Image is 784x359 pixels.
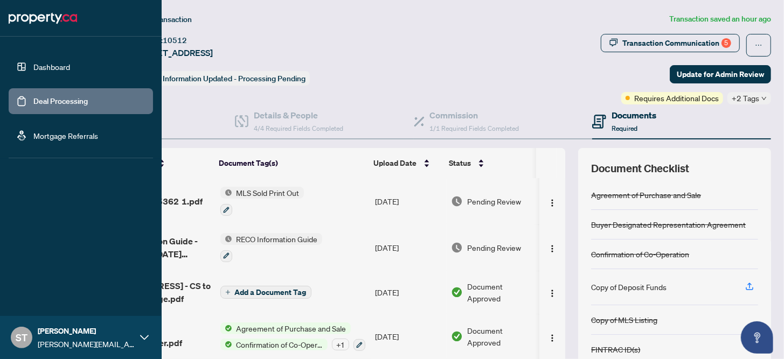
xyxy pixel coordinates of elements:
img: logo [9,10,77,27]
img: Status Icon [220,322,232,334]
img: Logo [548,199,557,207]
img: Logo [548,289,557,298]
img: Document Status [451,242,463,254]
span: +2 Tags [732,92,759,104]
h4: Details & People [254,109,343,122]
div: Status: [134,71,310,86]
div: Agreement of Purchase and Sale [591,189,701,201]
span: down [761,96,767,101]
span: plus [225,290,231,295]
span: Status [449,157,471,169]
span: ellipsis [755,41,762,49]
span: Requires Additional Docs [634,92,719,104]
span: [PERSON_NAME] [38,325,135,337]
span: Update for Admin Review [677,66,764,83]
h4: Documents [612,109,656,122]
span: Document Checklist [591,161,689,176]
img: Status Icon [220,233,232,245]
span: Confirmation of Co-Operation [232,339,328,350]
div: Buyer Designated Representation Agreement [591,219,746,230]
span: Document Approved [467,280,535,304]
img: Logo [548,244,557,253]
span: MLS Sold Print Out [232,187,304,199]
th: Status [445,148,537,178]
img: Logo [548,334,557,342]
span: ST [16,330,27,345]
img: Document Status [451,330,463,342]
div: FINTRAC ID(s) [591,343,640,355]
span: 10512 [163,36,187,45]
button: Update for Admin Review [670,65,771,83]
div: Confirmation of Co-Operation [591,248,689,260]
div: Transaction Communication [622,34,731,52]
button: Status IconMLS Sold Print Out [220,187,304,216]
img: Document Status [451,195,463,207]
div: + 1 [332,339,349,350]
h4: Commission [430,109,519,122]
td: [DATE] [371,271,447,314]
td: [DATE] [371,178,447,224]
span: Upload Date [374,157,417,169]
button: Transaction Communication5 [601,34,740,52]
button: Open asap [741,321,773,354]
img: Status Icon [220,187,232,199]
button: Status IconRECO Information Guide [220,233,322,262]
span: Pending Review [467,195,521,207]
button: Status IconAgreement of Purchase and SaleStatus IconConfirmation of Co-Operation+1 [220,322,365,351]
button: Add a Document Tag [220,286,311,299]
button: Logo [544,284,561,301]
img: Document Status [451,286,463,298]
span: Add a Document Tag [235,288,307,296]
div: Copy of MLS Listing [591,314,657,326]
th: Upload Date [370,148,445,178]
span: RECO Information Guide [232,233,322,245]
button: Logo [544,328,561,345]
article: Transaction saved an hour ago [669,13,771,25]
span: Pending Review [467,242,521,254]
a: Mortgage Referrals [33,131,98,140]
a: Dashboard [33,62,70,72]
span: Document Approved [467,325,535,348]
a: Deal Processing [33,96,88,106]
td: [DATE] [371,224,447,271]
div: 5 [721,38,731,48]
button: Logo [544,193,561,210]
span: Agreement of Purchase and Sale [232,322,351,334]
img: Status Icon [220,339,232,350]
th: Document Tag(s) [214,148,370,178]
span: [STREET_ADDRESS] [134,46,213,59]
span: Required [612,124,637,132]
button: Add a Document Tag [220,285,311,299]
span: View Transaction [134,15,192,24]
button: Logo [544,239,561,256]
div: Copy of Deposit Funds [591,281,667,293]
span: [PERSON_NAME][EMAIL_ADDRESS][DOMAIN_NAME] [38,338,135,350]
span: 4/4 Required Fields Completed [254,124,343,132]
span: 1/1 Required Fields Completed [430,124,519,132]
span: Information Updated - Processing Pending [163,74,306,83]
